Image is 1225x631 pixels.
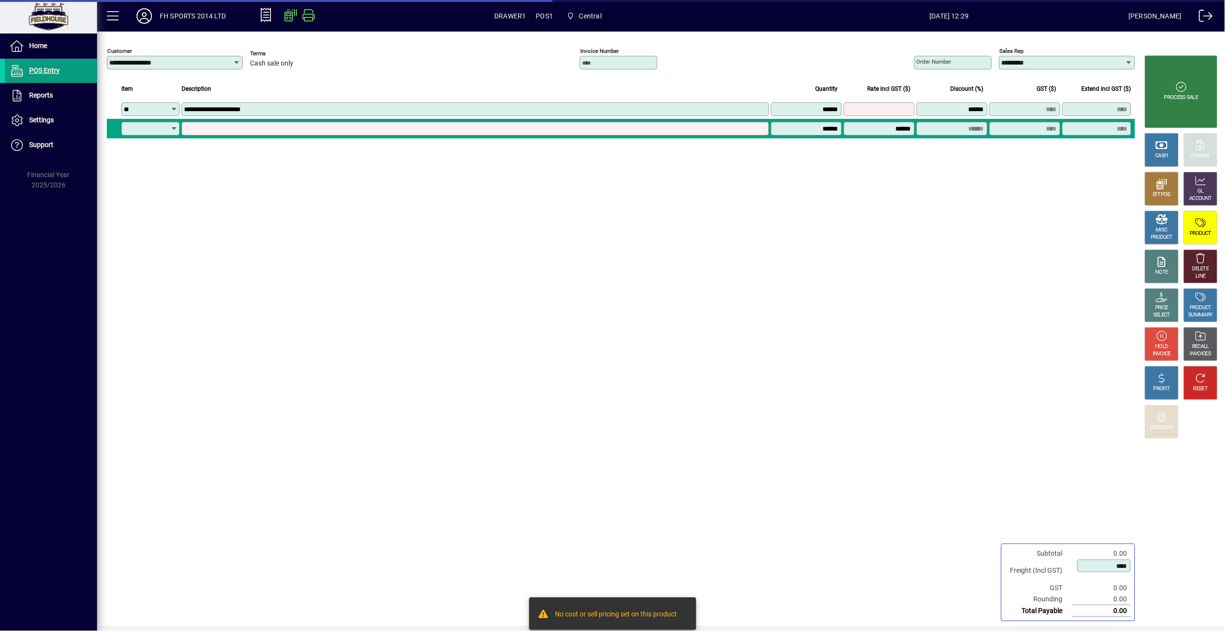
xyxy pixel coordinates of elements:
td: Rounding [1006,594,1073,605]
span: DRAWER1 [494,8,526,24]
td: GST [1006,582,1073,594]
td: 0.00 [1073,582,1131,594]
mat-label: Order number [917,58,952,65]
td: 0.00 [1073,548,1131,559]
div: SELECT [1154,312,1171,319]
div: INVOICE [1153,350,1171,358]
div: ACCOUNT [1190,195,1212,202]
button: Profile [129,7,160,25]
div: LINE [1196,273,1206,280]
div: [PERSON_NAME] [1129,8,1182,24]
span: GST ($) [1037,83,1057,94]
div: INVOICES [1190,350,1211,358]
span: Central [563,7,605,25]
div: PRODUCT [1190,304,1211,312]
div: PRODUCT [1190,230,1211,237]
span: Home [29,42,47,50]
div: MISC [1156,227,1168,234]
div: HOLD [1156,343,1168,350]
a: Settings [5,108,97,133]
div: RESET [1193,385,1208,393]
span: [DATE] 12:29 [770,8,1129,24]
div: DISCOUNT [1150,424,1174,432]
div: CASH [1156,152,1168,160]
div: CHARGE [1191,152,1210,160]
td: Subtotal [1006,548,1073,559]
span: Extend incl GST ($) [1082,83,1131,94]
span: Cash sale only [250,60,293,67]
div: SUMMARY [1189,312,1213,319]
span: Terms [250,50,308,57]
mat-label: Customer [107,48,132,54]
td: Total Payable [1006,605,1073,617]
div: PRODUCT [1151,234,1173,241]
td: 0.00 [1073,605,1131,617]
a: Logout [1191,2,1213,33]
a: Home [5,34,97,58]
div: PROCESS SALE [1164,94,1198,101]
td: 0.00 [1073,594,1131,605]
span: Central [579,8,602,24]
span: Quantity [816,83,838,94]
span: Item [121,83,133,94]
div: GL [1198,188,1204,195]
div: RECALL [1192,343,1209,350]
span: Reports [29,91,53,99]
span: Support [29,141,53,149]
div: PRICE [1156,304,1169,312]
span: POS1 [536,8,554,24]
span: POS Entry [29,66,60,74]
mat-label: Invoice number [580,48,619,54]
div: EFTPOS [1153,191,1171,199]
a: Support [5,133,97,157]
span: Description [182,83,211,94]
span: Discount (%) [951,83,984,94]
div: No cost or sell pricing set on this product [555,609,677,621]
mat-label: Sales rep [1000,48,1024,54]
div: FH SPORTS 2014 LTD [160,8,226,24]
span: Settings [29,116,54,124]
span: Rate incl GST ($) [868,83,911,94]
td: Freight (Incl GST) [1006,559,1073,582]
a: Reports [5,83,97,108]
div: NOTE [1156,269,1168,276]
div: PROFIT [1154,385,1170,393]
div: DELETE [1192,266,1209,273]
